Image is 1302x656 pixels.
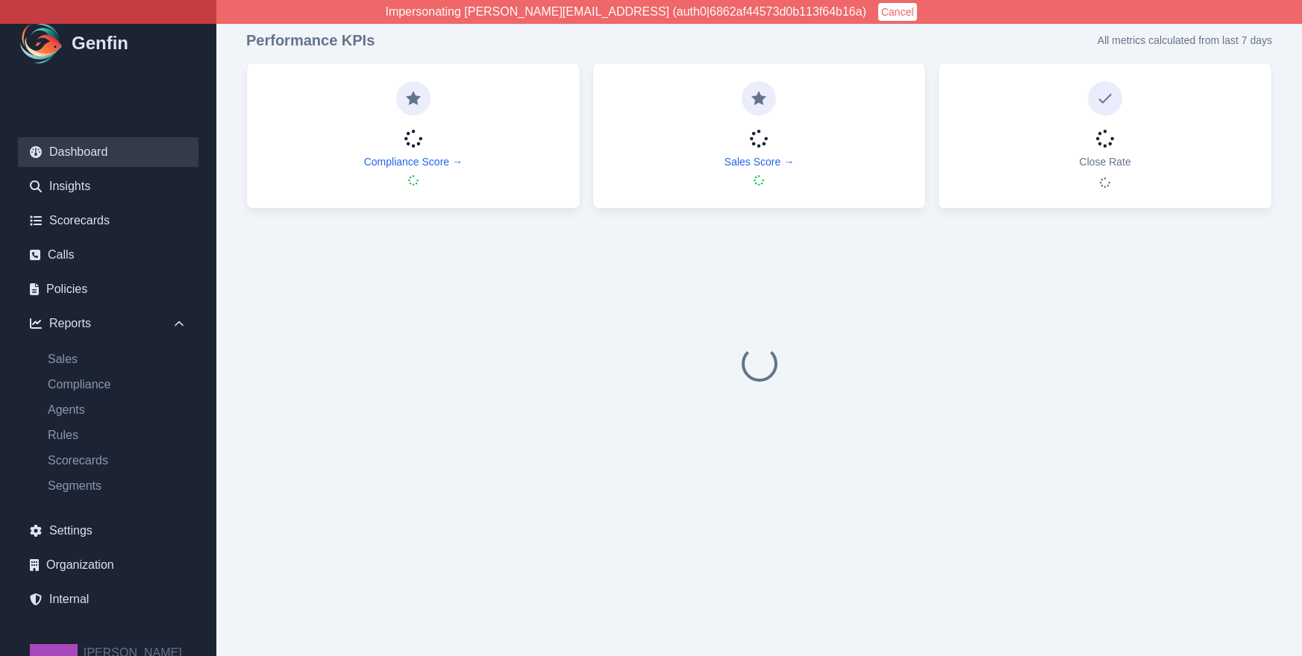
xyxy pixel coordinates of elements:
h1: Genfin [72,31,128,55]
a: Sales [36,350,198,368]
a: Dashboard [18,137,198,167]
button: Cancel [878,3,917,21]
a: Segments [36,477,198,495]
p: Close Rate [1080,154,1131,169]
a: Internal [18,584,198,614]
a: Organization [18,550,198,580]
a: Policies [18,274,198,304]
div: Reports [18,309,198,338]
p: All metrics calculated from last 7 days [1098,33,1272,48]
a: Agents [36,401,198,419]
a: Scorecards [18,206,198,236]
a: Sales Score → [724,154,794,169]
a: Settings [18,516,198,546]
a: Calls [18,240,198,270]
a: Scorecards [36,452,198,470]
h3: Performance KPIs [246,30,375,51]
a: Compliance Score → [364,154,463,169]
a: Compliance [36,376,198,394]
a: Rules [36,426,198,444]
img: Logo [18,19,66,67]
a: Insights [18,171,198,201]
